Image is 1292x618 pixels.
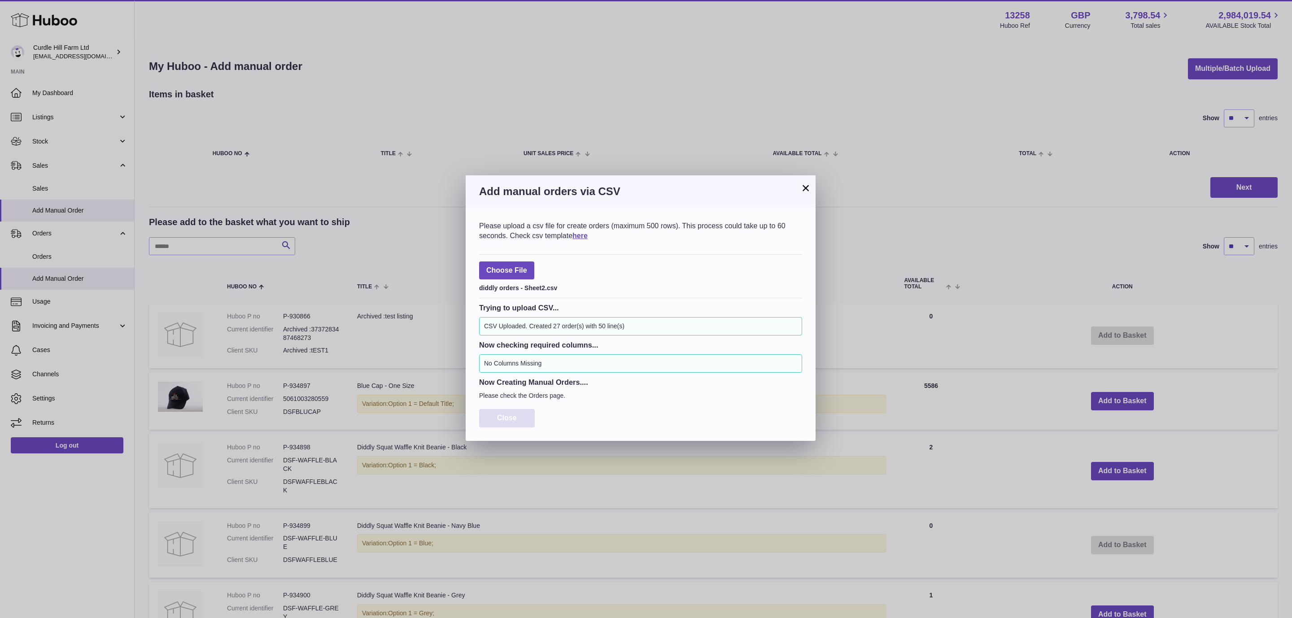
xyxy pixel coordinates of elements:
div: CSV Uploaded. Created 27 order(s) with 50 line(s) [479,317,802,335]
h3: Now Creating Manual Orders.... [479,377,802,387]
button: Close [479,409,535,427]
h3: Add manual orders via CSV [479,184,802,199]
h3: Now checking required columns... [479,340,802,350]
h3: Trying to upload CSV... [479,303,802,313]
span: Choose File [479,261,534,280]
span: Close [497,414,517,422]
div: Please upload a csv file for create orders (maximum 500 rows). This process could take up to 60 s... [479,221,802,240]
p: Please check the Orders page. [479,392,802,400]
div: No Columns Missing [479,354,802,373]
button: × [800,183,811,193]
div: diddly orders - Sheet2.csv [479,282,802,292]
a: here [572,232,588,239]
